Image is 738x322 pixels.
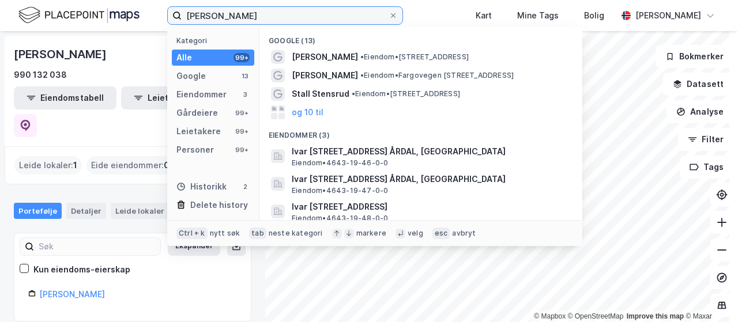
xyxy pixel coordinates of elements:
[663,73,733,96] button: Datasett
[568,312,624,320] a: OpenStreetMap
[176,106,218,120] div: Gårdeiere
[14,45,108,63] div: [PERSON_NAME]
[360,71,514,80] span: Eiendom • Fargovegen [STREET_ADDRESS]
[190,198,248,212] div: Delete history
[292,69,358,82] span: [PERSON_NAME]
[234,53,250,62] div: 99+
[627,312,684,320] a: Improve this map
[667,100,733,123] button: Analyse
[656,45,733,68] button: Bokmerker
[176,51,192,65] div: Alle
[39,289,105,299] a: [PERSON_NAME]
[680,267,738,322] iframe: Chat Widget
[259,122,582,142] div: Eiendommer (3)
[292,105,323,119] button: og 10 til
[635,9,701,22] div: [PERSON_NAME]
[292,172,568,186] span: Ivar [STREET_ADDRESS] ÅRDAL, [GEOGRAPHIC_DATA]
[34,238,160,255] input: Søk
[176,143,214,157] div: Personer
[360,52,469,62] span: Eiendom • [STREET_ADDRESS]
[176,36,254,45] div: Kategori
[182,7,389,24] input: Søk på adresse, matrikkel, gårdeiere, leietakere eller personer
[678,128,733,151] button: Filter
[176,124,221,138] div: Leietakere
[240,90,250,99] div: 3
[292,50,358,64] span: [PERSON_NAME]
[534,312,566,320] a: Mapbox
[584,9,604,22] div: Bolig
[356,229,386,238] div: markere
[292,186,388,195] span: Eiendom • 4643-19-47-0-0
[240,182,250,191] div: 2
[86,156,174,175] div: Eide eiendommer :
[432,228,450,239] div: esc
[14,156,82,175] div: Leide lokaler :
[292,158,388,168] span: Eiendom • 4643-19-46-0-0
[352,89,355,98] span: •
[292,200,568,214] span: Ivar [STREET_ADDRESS]
[680,267,738,322] div: Kontrollprogram for chat
[517,9,559,22] div: Mine Tags
[176,228,208,239] div: Ctrl + k
[360,52,364,61] span: •
[176,180,227,194] div: Historikk
[164,158,170,172] span: 0
[292,145,568,158] span: Ivar [STREET_ADDRESS] ÅRDAL, [GEOGRAPHIC_DATA]
[121,86,224,109] button: Leietakertabell
[18,5,140,25] img: logo.f888ab2527a4732fd821a326f86c7f29.svg
[176,69,206,83] div: Google
[167,205,178,217] div: 1
[234,145,250,154] div: 99+
[66,203,106,219] div: Detaljer
[14,86,116,109] button: Eiendomstabell
[234,108,250,118] div: 99+
[476,9,492,22] div: Kart
[352,89,460,99] span: Eiendom • [STREET_ADDRESS]
[33,263,130,276] div: Kun eiendoms-eierskap
[259,27,582,48] div: Google (13)
[452,229,476,238] div: avbryt
[168,237,220,256] button: Ekspander
[111,203,183,219] div: Leide lokaler
[408,229,423,238] div: velg
[14,203,62,219] div: Portefølje
[234,127,250,136] div: 99+
[292,214,388,223] span: Eiendom • 4643-19-48-0-0
[360,71,364,79] span: •
[680,156,733,179] button: Tags
[269,229,323,238] div: neste kategori
[249,228,266,239] div: tab
[210,229,240,238] div: nytt søk
[14,68,67,82] div: 990 132 038
[73,158,77,172] span: 1
[292,87,349,101] span: Stall Stensrud
[240,71,250,81] div: 13
[176,88,227,101] div: Eiendommer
